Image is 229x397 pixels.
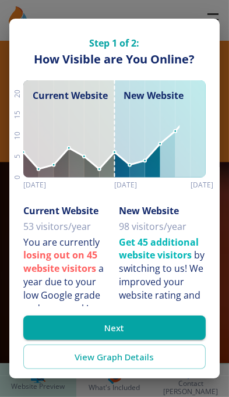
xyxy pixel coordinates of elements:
strong: Get 45 additional website visitors [119,236,199,262]
p: You are currently a year due to your low Google grade and page rank! [23,236,110,316]
p: by switching to us! [119,236,206,316]
p: 53 visitors/year [23,220,91,233]
strong: losing out on 45 website visitors [23,249,97,275]
p: 98 visitors/year [119,220,187,233]
h6: New Website [119,205,179,217]
div: We improved your website rating and page scores. [119,262,204,315]
h6: Current Website [23,205,98,217]
a: View Graph Details [23,345,206,369]
button: Next [23,316,206,340]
